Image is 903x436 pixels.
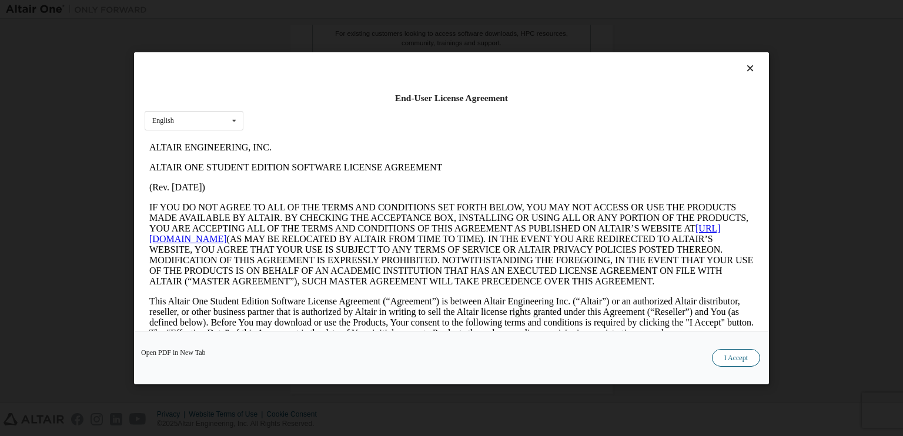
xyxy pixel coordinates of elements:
[5,65,609,149] p: IF YOU DO NOT AGREE TO ALL OF THE TERMS AND CONDITIONS SET FORTH BELOW, YOU MAY NOT ACCESS OR USE...
[5,86,576,106] a: [URL][DOMAIN_NAME]
[141,348,206,355] a: Open PDF in New Tab
[5,45,609,55] p: (Rev. [DATE])
[712,348,760,366] button: I Accept
[5,159,609,201] p: This Altair One Student Edition Software License Agreement (“Agreement”) is between Altair Engine...
[145,92,758,104] div: End-User License Agreement
[152,117,174,124] div: English
[5,25,609,35] p: ALTAIR ONE STUDENT EDITION SOFTWARE LICENSE AGREEMENT
[5,5,609,15] p: ALTAIR ENGINEERING, INC.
